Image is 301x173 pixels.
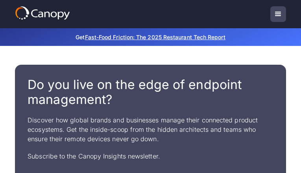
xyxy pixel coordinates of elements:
[15,33,286,41] p: Get
[28,151,273,161] p: Subscribe to the Canopy Insights newsletter.
[85,34,225,40] a: Fast-Food Friction: The 2025 Restaurant Tech Report
[28,77,273,107] h1: Do you live on the edge of endpoint management?
[28,115,273,144] p: Discover how global brands and businesses manage their connected product ecosystems. Get the insi...
[270,6,286,22] div: menu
